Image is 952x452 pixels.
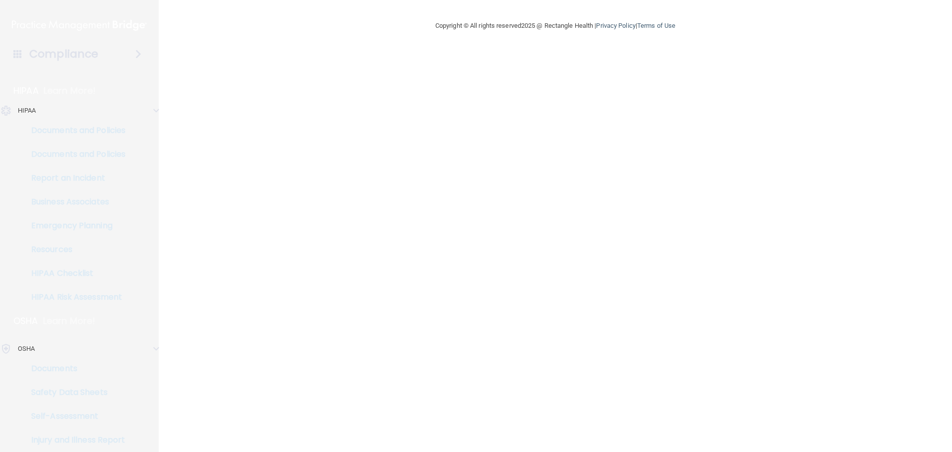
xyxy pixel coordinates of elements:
p: OSHA [18,343,35,355]
p: HIPAA Risk Assessment [6,292,142,302]
p: Resources [6,245,142,255]
p: Safety Data Sheets [6,387,142,397]
p: Report an Incident [6,173,142,183]
p: Business Associates [6,197,142,207]
p: HIPAA [13,85,39,97]
img: PMB logo [12,15,147,35]
p: Self-Assessment [6,411,142,421]
p: OSHA [13,315,38,327]
p: Documents [6,364,142,374]
a: Privacy Policy [596,22,635,29]
a: Terms of Use [637,22,675,29]
p: HIPAA Checklist [6,268,142,278]
p: Learn More! [44,85,96,97]
p: HIPAA [18,105,36,117]
h4: Compliance [29,47,98,61]
p: Documents and Policies [6,126,142,135]
div: Copyright © All rights reserved 2025 @ Rectangle Health | | [374,10,736,42]
p: Documents and Policies [6,149,142,159]
p: Injury and Illness Report [6,435,142,445]
p: Emergency Planning [6,221,142,231]
p: Learn More! [43,315,96,327]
